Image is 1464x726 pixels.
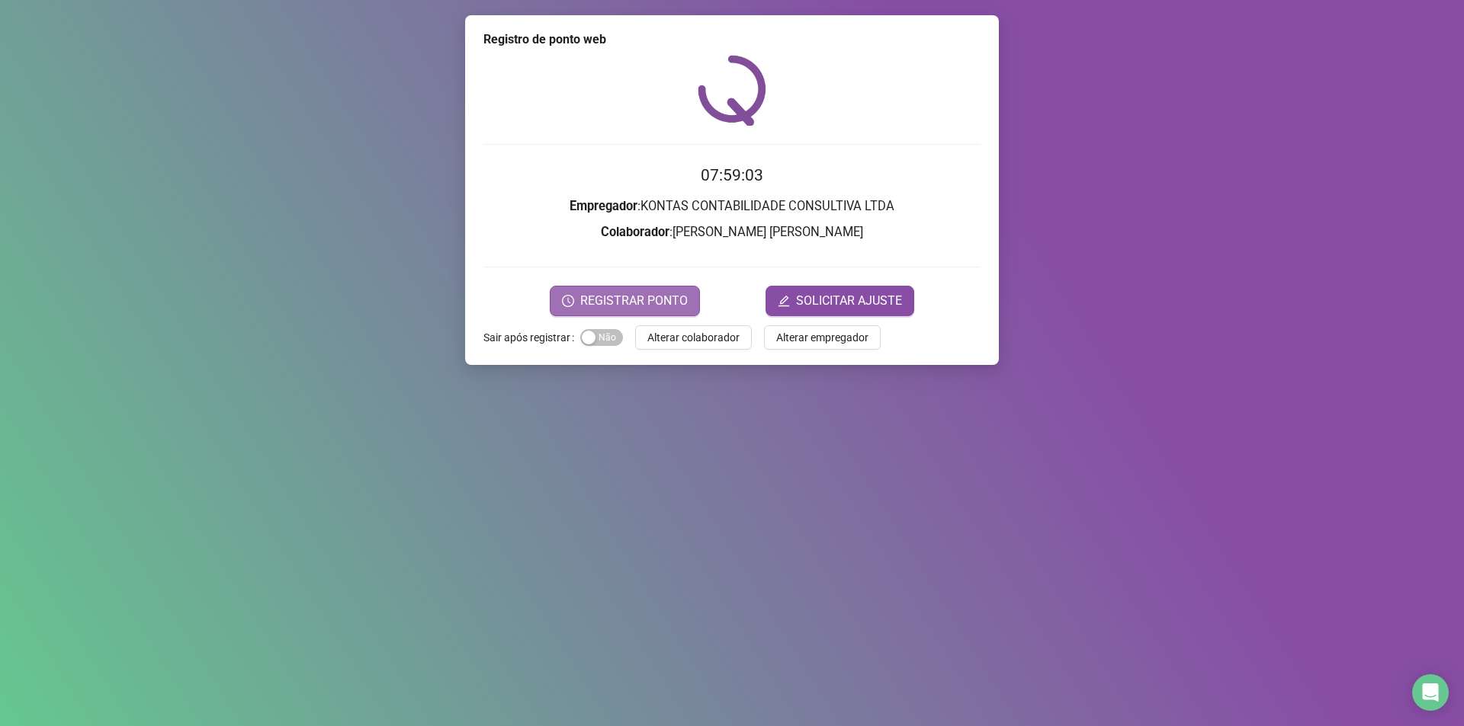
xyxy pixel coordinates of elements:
span: clock-circle [562,295,574,307]
div: Open Intercom Messenger [1412,674,1449,711]
button: REGISTRAR PONTO [550,286,700,316]
button: Alterar colaborador [635,325,752,350]
strong: Empregador [570,199,637,213]
span: edit [778,295,790,307]
label: Sair após registrar [483,325,580,350]
strong: Colaborador [601,225,669,239]
h3: : KONTAS CONTABILIDADE CONSULTIVA LTDA [483,197,981,216]
div: Registro de ponto web [483,30,981,49]
time: 07:59:03 [701,166,763,184]
img: QRPoint [698,55,766,126]
button: editSOLICITAR AJUSTE [766,286,914,316]
span: Alterar colaborador [647,329,740,346]
span: Alterar empregador [776,329,868,346]
span: SOLICITAR AJUSTE [796,292,902,310]
button: Alterar empregador [764,325,881,350]
span: REGISTRAR PONTO [580,292,688,310]
h3: : [PERSON_NAME] [PERSON_NAME] [483,222,981,242]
